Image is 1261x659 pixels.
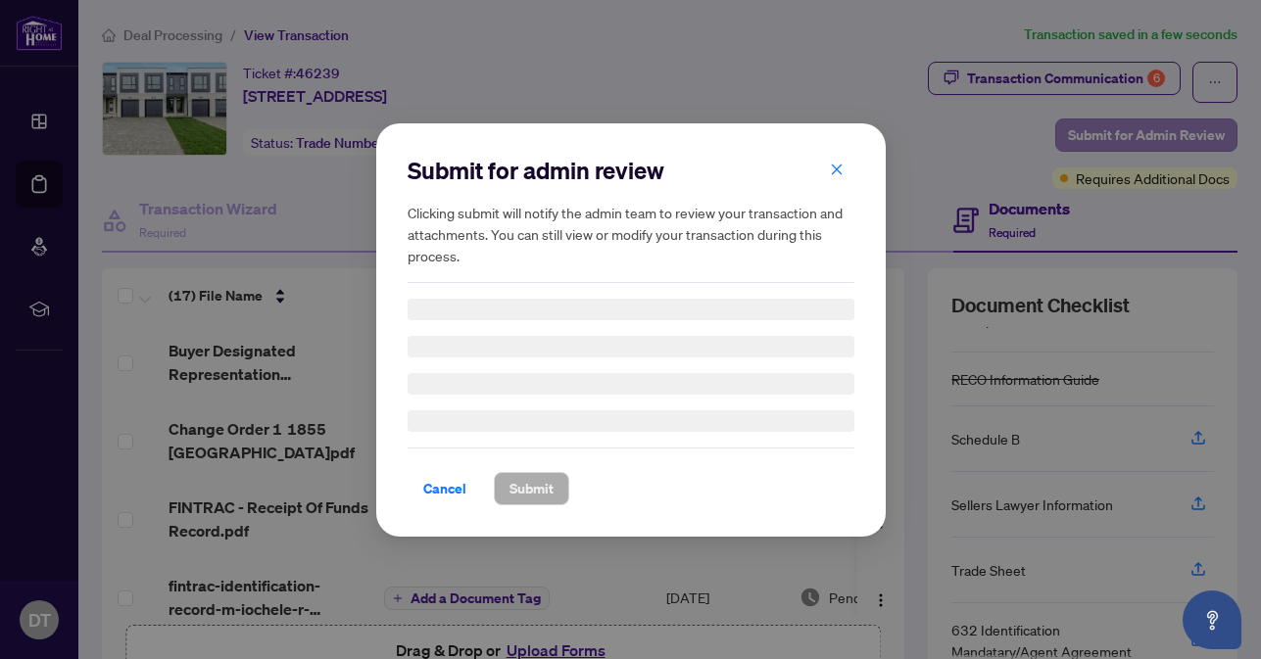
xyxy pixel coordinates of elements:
h2: Submit for admin review [408,155,854,186]
h5: Clicking submit will notify the admin team to review your transaction and attachments. You can st... [408,202,854,266]
button: Submit [494,472,569,505]
button: Open asap [1183,590,1241,649]
span: close [830,162,844,175]
button: Cancel [408,472,482,505]
span: Cancel [423,473,466,504]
